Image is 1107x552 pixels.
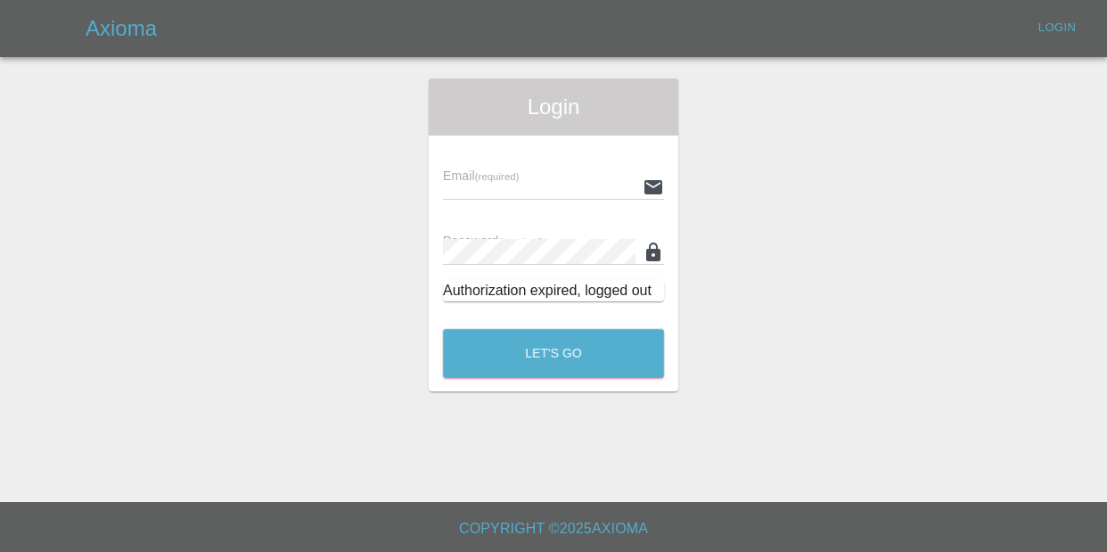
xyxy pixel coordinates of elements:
[14,516,1093,541] h6: Copyright © 2025 Axioma
[443,93,664,121] span: Login
[499,236,544,247] small: (required)
[443,329,664,378] button: Let's Go
[475,171,520,182] small: (required)
[1029,14,1086,42] a: Login
[443,234,543,248] span: Password
[443,280,664,301] div: Authorization expired, logged out
[86,14,157,43] h5: Axioma
[443,169,519,183] span: Email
